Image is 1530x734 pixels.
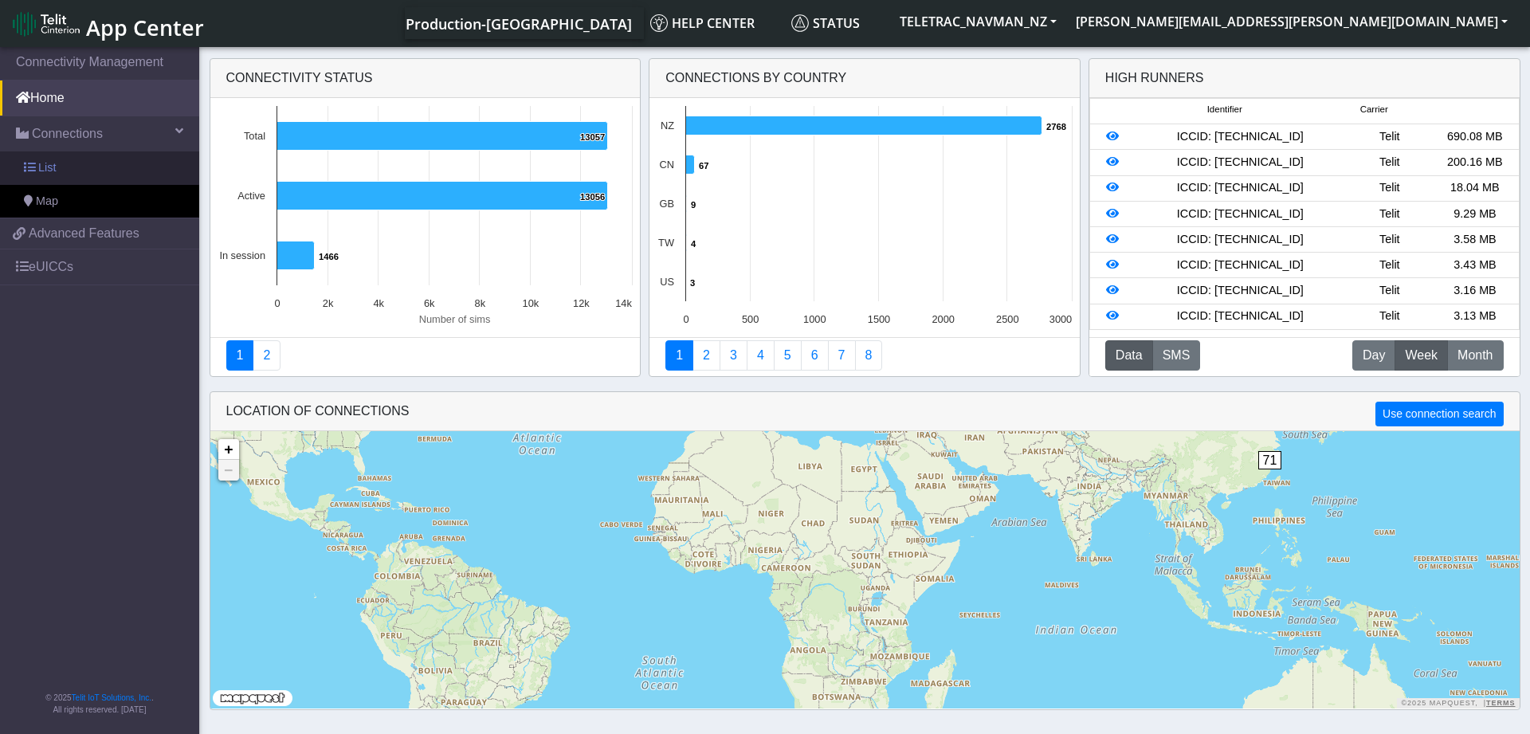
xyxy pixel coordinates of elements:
[1347,231,1432,249] div: Telit
[1405,346,1438,365] span: Week
[649,59,1080,98] div: Connections By Country
[1105,340,1153,371] button: Data
[1046,122,1066,131] text: 2768
[253,340,280,371] a: Deployment status
[13,11,80,37] img: logo-telit-cinterion-gw-new.png
[573,297,590,309] text: 12k
[406,14,632,33] span: Production-[GEOGRAPHIC_DATA]
[218,460,239,481] a: Zoom out
[1447,340,1503,371] button: Month
[319,252,339,261] text: 1466
[1105,69,1204,88] div: High Runners
[692,340,720,371] a: Carrier
[699,161,708,171] text: 67
[1363,346,1385,365] span: Day
[785,7,890,39] a: Status
[650,14,668,32] img: knowledge.svg
[1133,128,1347,146] div: ICCID: [TECHNICAL_ID]
[1133,257,1347,274] div: ICCID: [TECHNICAL_ID]
[658,237,675,249] text: TW
[1133,308,1347,325] div: ICCID: [TECHNICAL_ID]
[691,239,696,249] text: 4
[1258,451,1282,469] span: 71
[38,159,56,177] span: List
[644,7,785,39] a: Help center
[580,192,605,202] text: 13056
[691,200,696,210] text: 9
[855,340,883,371] a: Not Connected for 30 days
[1049,313,1072,325] text: 3000
[801,340,829,371] a: 14 Days Trend
[226,340,254,371] a: Connectivity status
[1486,699,1516,707] a: Terms
[996,313,1018,325] text: 2500
[244,130,265,142] text: Total
[1133,179,1347,197] div: ICCID: [TECHNICAL_ID]
[580,132,605,142] text: 13057
[523,297,539,309] text: 10k
[650,14,755,32] span: Help center
[475,297,486,309] text: 8k
[720,340,747,371] a: Usage per Country
[803,313,826,325] text: 1000
[13,6,202,41] a: App Center
[1133,206,1347,223] div: ICCID: [TECHNICAL_ID]
[690,278,695,288] text: 3
[1133,282,1347,300] div: ICCID: [TECHNICAL_ID]
[1432,308,1517,325] div: 3.13 MB
[1397,698,1519,708] div: ©2025 MapQuest, |
[1347,154,1432,171] div: Telit
[226,340,625,371] nav: Summary paging
[419,313,491,325] text: Number of sims
[36,193,58,210] span: Map
[1432,282,1517,300] div: 3.16 MB
[1432,154,1517,171] div: 200.16 MB
[1375,402,1503,426] button: Use connection search
[1360,103,1388,116] span: Carrier
[1432,128,1517,146] div: 690.08 MB
[1133,154,1347,171] div: ICCID: [TECHNICAL_ID]
[1133,231,1347,249] div: ICCID: [TECHNICAL_ID]
[665,340,1064,371] nav: Summary paging
[1066,7,1517,36] button: [PERSON_NAME][EMAIL_ADDRESS][PERSON_NAME][DOMAIN_NAME]
[32,124,103,143] span: Connections
[323,297,334,309] text: 2k
[237,190,265,202] text: Active
[1347,206,1432,223] div: Telit
[683,313,688,325] text: 0
[1347,282,1432,300] div: Telit
[774,340,802,371] a: Usage by Carrier
[210,59,641,98] div: Connectivity status
[1457,346,1493,365] span: Month
[868,313,890,325] text: 1500
[1432,206,1517,223] div: 9.29 MB
[742,313,759,325] text: 500
[1352,340,1395,371] button: Day
[660,198,675,210] text: GB
[29,224,139,243] span: Advanced Features
[747,340,775,371] a: Connections By Carrier
[932,313,954,325] text: 2000
[615,297,632,309] text: 14k
[890,7,1066,36] button: TELETRAC_NAVMAN_NZ
[1432,179,1517,197] div: 18.04 MB
[1395,340,1448,371] button: Week
[1347,308,1432,325] div: Telit
[828,340,856,371] a: Zero Session
[424,297,435,309] text: 6k
[791,14,860,32] span: Status
[210,392,1520,431] div: LOCATION OF CONNECTIONS
[791,14,809,32] img: status.svg
[1347,179,1432,197] div: Telit
[218,439,239,460] a: Zoom in
[665,340,693,371] a: Connections By Country
[86,13,204,42] span: App Center
[660,159,674,171] text: CN
[1152,340,1201,371] button: SMS
[219,249,265,261] text: In session
[1432,231,1517,249] div: 3.58 MB
[1347,257,1432,274] div: Telit
[1432,257,1517,274] div: 3.43 MB
[72,693,151,702] a: Telit IoT Solutions, Inc.
[1207,103,1242,116] span: Identifier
